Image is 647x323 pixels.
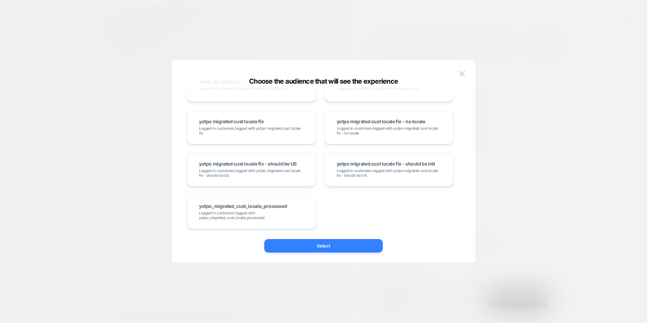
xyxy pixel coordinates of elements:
span: Logged in customers tagged with yotpo migrated cust locale fix - should be intl [337,168,442,178]
span: yotpo migrated cust locale fix - should be intl [337,161,435,166]
span: yotpo migrated cust locale fix - no locale [337,119,425,124]
span: Logged in customers tagged with yotpo migrated cust locale fix - no locale [337,126,442,135]
div: Choose the audience that will see the experience [172,77,475,85]
img: close [459,71,465,77]
button: Select [264,239,383,253]
span: Logged in customers tagged with swell_vip_silver [337,86,419,91]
